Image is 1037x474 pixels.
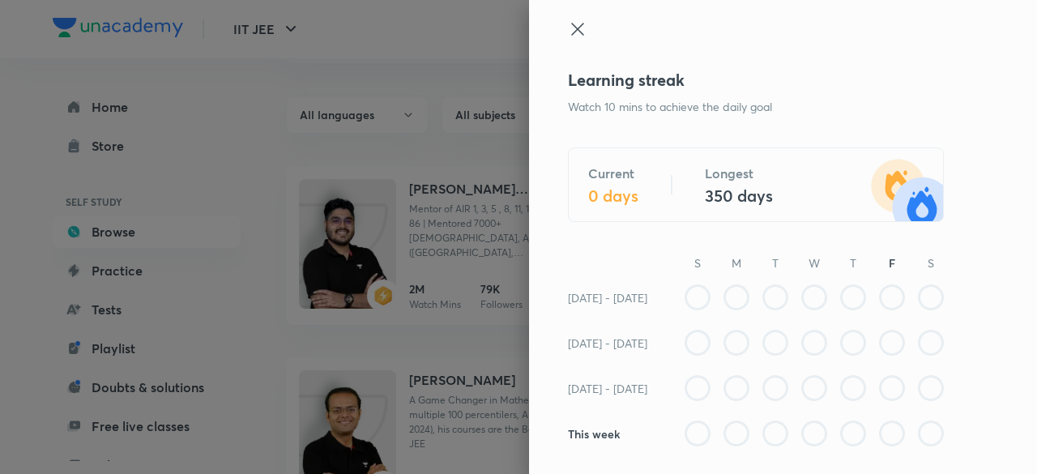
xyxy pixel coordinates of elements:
[762,254,788,271] p: T
[705,186,773,206] h4: 350 days
[568,68,944,92] h4: Learning streak
[568,335,647,352] h6: [DATE] - [DATE]
[568,380,647,397] h6: [DATE] - [DATE]
[870,152,943,221] img: streak
[840,254,866,271] p: T
[918,254,944,271] p: S
[568,99,944,115] p: Watch 10 mins to achieve the daily goal
[568,289,647,306] h6: [DATE] - [DATE]
[879,254,905,271] h6: F
[723,254,749,271] p: M
[568,425,620,442] h6: This week
[801,254,827,271] p: W
[685,254,711,271] p: S
[588,186,638,206] h4: 0 days
[588,164,638,183] h5: Current
[705,164,773,183] h5: Longest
